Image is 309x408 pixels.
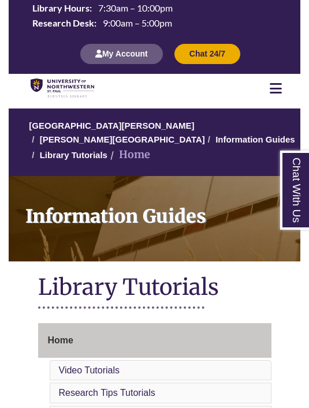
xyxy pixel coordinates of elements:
a: Information Guides [9,176,300,261]
a: Video Tutorials [59,365,120,375]
a: Chat 24/7 [174,48,240,58]
a: Hours Today [28,2,281,32]
a: Information Guides [215,134,295,144]
a: Library Tutorials [40,150,107,160]
li: Home [107,147,150,163]
a: [GEOGRAPHIC_DATA][PERSON_NAME] [29,121,194,130]
span: 9:00am – 5:00pm [103,17,172,28]
img: UNWSP Library Logo [31,78,94,99]
a: My Account [80,48,163,58]
h1: Information Guides [18,176,300,246]
table: Hours Today [28,2,281,31]
button: My Account [80,44,163,63]
h1: Library Tutorials [38,273,271,304]
th: Research Desk: [28,17,98,29]
a: Research Tips Tutorials [59,388,155,398]
button: Chat 24/7 [174,44,240,63]
span: Home [48,335,73,345]
span: 7:30am – 10:00pm [98,2,173,13]
a: [PERSON_NAME][GEOGRAPHIC_DATA] [40,134,205,144]
th: Library Hours: [28,2,94,14]
a: Home [38,323,271,358]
